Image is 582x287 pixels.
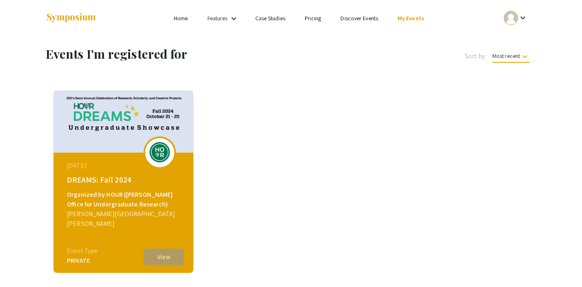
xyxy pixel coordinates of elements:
[520,52,530,62] mat-icon: keyboard_arrow_down
[495,9,536,27] button: Expand account dropdown
[305,15,321,22] a: Pricing
[398,15,424,22] a: My Events
[67,161,182,170] div: [DATE]
[518,13,528,23] mat-icon: Expand account dropdown
[46,47,327,61] h1: Events I'm registered for
[53,91,193,153] img: dreams-fall-2024_eventCoverPhoto_0caa39__thumb.jpg
[67,209,182,229] div: [PERSON_NAME][GEOGRAPHIC_DATA][PERSON_NAME]
[486,49,536,63] button: Most recent
[492,52,530,63] span: Most recent
[67,190,182,209] div: Organized by HOUR ([PERSON_NAME] Office for Undergraduate Research)
[465,51,486,61] span: Sort by:
[208,15,228,22] a: Features
[143,249,184,266] button: View
[229,14,239,23] mat-icon: Expand Features list
[174,15,188,22] a: Home
[6,251,34,281] iframe: Chat
[148,142,172,162] img: dreams-fall-2024_eventLogo_ff6658_.png
[67,246,98,256] div: Event Type
[340,15,378,22] a: Discover Events
[46,13,96,23] img: Symposium by ForagerOne
[67,174,182,186] div: DREAMS: Fall 2024
[255,15,285,22] a: Case Studies
[67,256,98,266] div: PRIVATE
